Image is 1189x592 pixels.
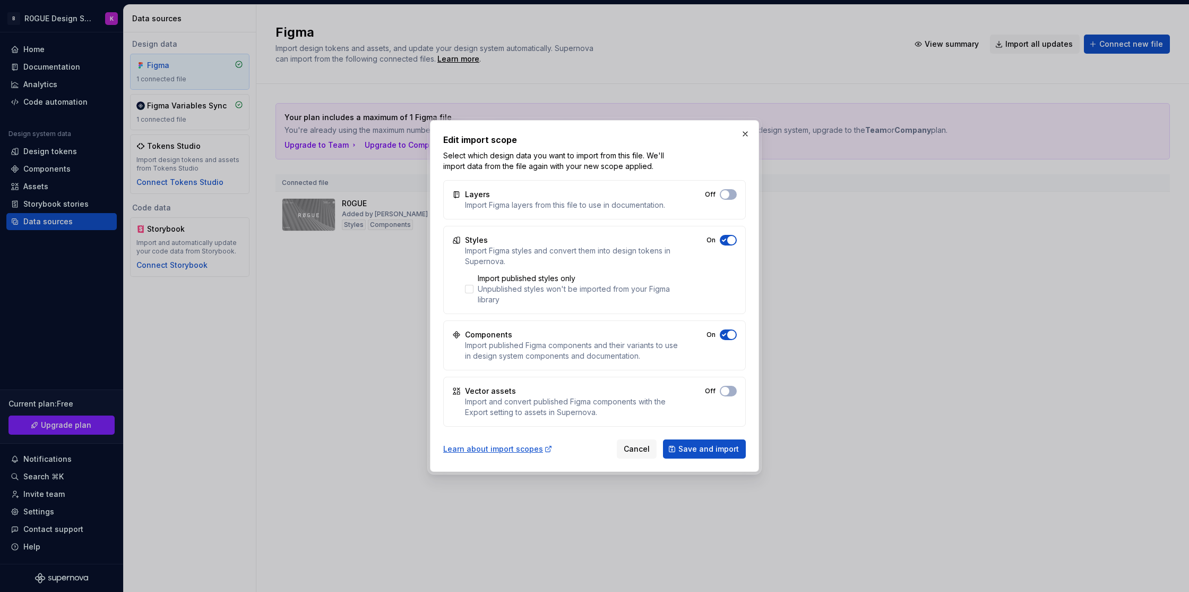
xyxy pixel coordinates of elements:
[443,133,746,146] h2: Edit import scope
[678,444,739,454] span: Save and import
[624,444,650,454] span: Cancel
[465,235,488,246] div: Styles
[465,340,679,361] div: Import published Figma components and their variants to use in design system components and docum...
[705,387,716,395] label: Off
[465,189,490,200] div: Layers
[465,396,677,418] div: Import and convert published Figma components with the Export setting to assets in Supernova.
[465,246,679,267] div: Import Figma styles and convert them into design tokens in Supernova.
[663,439,746,459] button: Save and import
[465,329,512,340] div: Components
[706,236,716,244] label: On
[465,386,516,396] div: Vector assets
[706,331,716,339] label: On
[443,444,553,454] a: Learn about import scopes
[705,190,716,199] label: Off
[443,150,674,172] p: Select which design data you want to import from this file. We'll import data from the file again...
[478,273,679,284] div: Import published styles only
[478,284,679,305] div: Unpublished styles won't be imported from your Figma library
[465,200,665,210] div: Import Figma layers from this file to use in documentation.
[617,439,657,459] button: Cancel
